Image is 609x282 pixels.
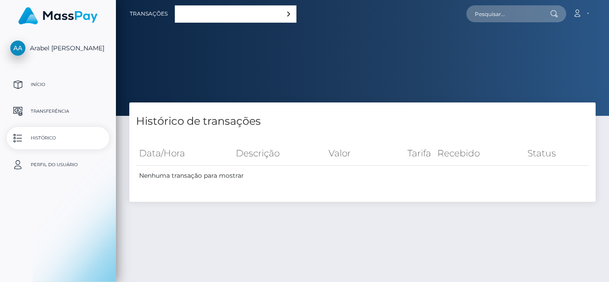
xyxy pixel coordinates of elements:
[7,100,109,123] a: Transferência
[10,78,106,91] p: Início
[466,5,550,22] input: Pesquisar...
[7,127,109,149] a: Histórico
[325,141,379,166] th: Valor
[10,131,106,145] p: Histórico
[18,7,98,25] img: MassPay
[10,105,106,118] p: Transferência
[524,141,589,166] th: Status
[175,5,296,23] div: Language
[136,114,589,129] h4: Histórico de transações
[7,44,109,52] span: Arabel [PERSON_NAME]
[10,158,106,172] p: Perfil do usuário
[379,141,434,166] th: Tarifa
[175,5,296,23] aside: Language selected: Português (Brasil)
[233,141,325,166] th: Descrição
[7,74,109,96] a: Início
[175,6,296,22] a: Português ([GEOGRAPHIC_DATA])
[7,154,109,176] a: Perfil do usuário
[136,166,589,186] td: Nenhuma transação para mostrar
[136,141,233,166] th: Data/Hora
[130,4,168,23] a: Transações
[434,141,524,166] th: Recebido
